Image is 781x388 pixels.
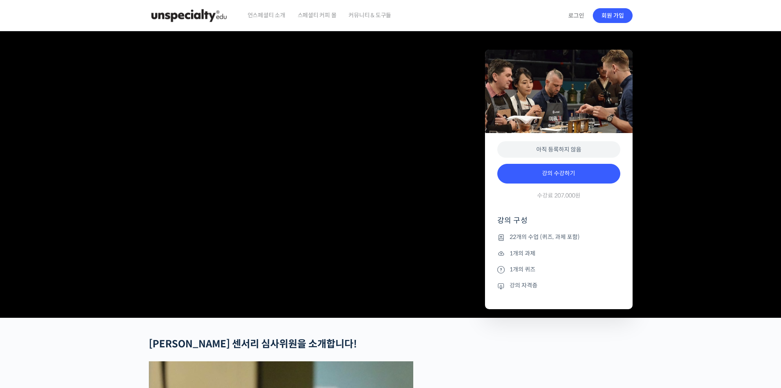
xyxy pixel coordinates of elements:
[497,248,620,258] li: 1개의 과제
[497,281,620,291] li: 강의 자격증
[497,141,620,158] div: 아직 등록하지 않음
[497,232,620,242] li: 22개의 수업 (퀴즈, 과제 포함)
[497,164,620,184] a: 강의 수강하기
[537,192,581,200] span: 수강료 207,000원
[497,216,620,232] h4: 강의 구성
[497,264,620,274] li: 1개의 퀴즈
[593,8,633,23] a: 회원 가입
[149,338,357,350] strong: [PERSON_NAME] 센서리 심사위원을 소개합니다!
[563,6,589,25] a: 로그인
